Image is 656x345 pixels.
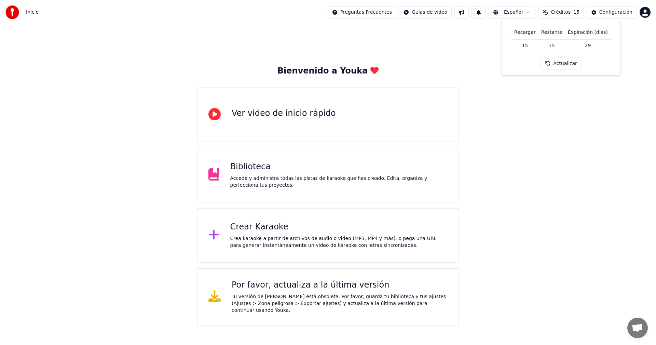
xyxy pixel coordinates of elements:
div: Crear Karaoke [230,222,448,233]
div: Por favor, actualiza a la última versión [232,280,448,291]
td: 15 [538,39,565,52]
th: Recargar [511,26,538,39]
td: 29 [565,39,611,52]
span: 15 [573,9,579,16]
th: Restante [538,26,565,39]
div: Ver video de inicio rápido [232,108,336,119]
div: Crea karaoke a partir de archivos de audio o video (MP3, MP4 y más), o pega una URL para generar ... [230,235,448,249]
nav: breadcrumb [26,9,39,16]
img: youka [5,5,19,19]
div: Tu versión de [PERSON_NAME] está obsoleta. Por favor, guarda tu biblioteca y tus ajustes (Ajustes... [232,293,448,314]
th: Expiración (días) [565,26,611,39]
div: Accede y administra todas las pistas de karaoke que has creado. Edita, organiza y perfecciona tus... [230,175,448,189]
button: Preguntas Frecuentes [328,6,396,18]
button: Guías de video [399,6,452,18]
div: Biblioteca [230,161,448,172]
div: Configuración [599,9,632,16]
button: Créditos15 [538,6,584,18]
td: 15 [511,39,538,52]
a: Open chat [627,318,648,338]
span: Inicio [26,9,39,16]
button: Configuración [587,6,637,18]
span: Créditos [551,9,571,16]
div: Bienvenido a Youka [277,66,379,77]
button: Actualizar [541,57,581,69]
